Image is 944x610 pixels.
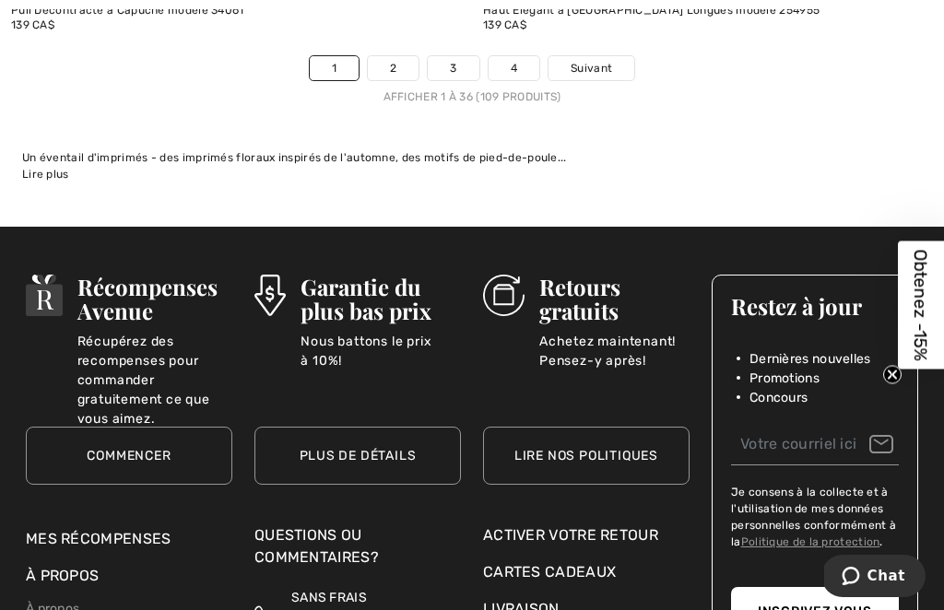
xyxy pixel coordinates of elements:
a: Lire nos politiques [483,427,690,485]
a: Commencer [26,427,232,485]
a: 4 [489,56,539,80]
div: Obtenez -15%Close teaser [898,241,944,370]
span: Obtenez -15% [911,250,932,361]
h3: Retours gratuits [539,275,690,323]
input: Votre courriel ici [731,424,899,465]
a: Activer votre retour [483,524,690,546]
span: 139 CA$ [483,18,526,31]
div: Pull Décontracté à Capuche modèle 34061 [11,5,461,18]
label: Je consens à la collecte et à l'utilisation de mes données personnelles conformément à la . [731,484,899,550]
div: Un éventail d'imprimés - des imprimés floraux inspirés de l'automne, des motifs de pied-de-poule... [22,149,922,166]
span: Suivant [571,60,612,76]
p: Nous battons le prix à 10%! [301,332,461,369]
div: À propos [26,565,232,596]
p: Récupérez des recompenses pour commander gratuitement ce que vous aimez. [77,332,232,369]
span: Lire plus [22,168,69,181]
img: Garantie du plus bas prix [254,275,286,316]
h3: Restez à jour [731,294,899,318]
h3: Récompenses Avenue [77,275,232,323]
a: Plus de détails [254,427,461,485]
a: 1 [310,56,359,80]
span: Dernières nouvelles [749,349,871,369]
span: Promotions [749,369,820,388]
a: Suivant [549,56,634,80]
a: Politique de la protection [741,535,880,548]
a: Cartes Cadeaux [483,561,690,583]
a: Mes récompenses [26,530,171,547]
iframe: Ouvre un widget dans lequel vous pouvez chatter avec l’un de nos agents [824,555,926,601]
span: Concours [749,388,808,407]
div: Haut Élégant à [GEOGRAPHIC_DATA] Longues modèle 254955 [483,5,933,18]
p: Achetez maintenant! Pensez-y après! [539,332,690,369]
button: Close teaser [883,366,902,384]
a: 2 [368,56,419,80]
h3: Garantie du plus bas prix [301,275,461,323]
span: 139 CA$ [11,18,54,31]
div: Questions ou commentaires? [254,524,461,578]
a: 3 [428,56,478,80]
img: Récompenses Avenue [26,275,63,316]
img: Retours gratuits [483,275,525,316]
